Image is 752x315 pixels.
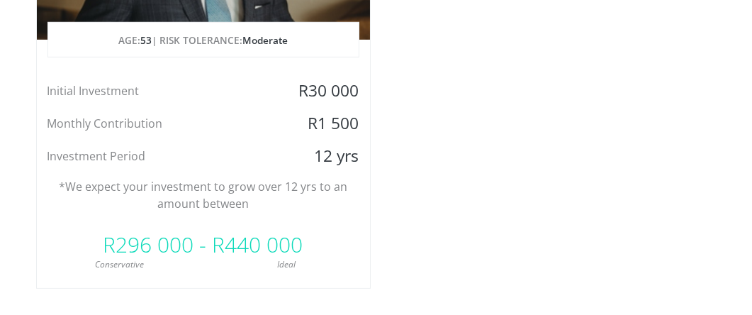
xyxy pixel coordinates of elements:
div: R296 000 - R440 000 [37,223,370,266]
div: Ideal [203,258,370,271]
div: Initial Investment [37,80,259,101]
div: R1 500 [259,113,370,134]
div: Monthly Contribution [37,113,259,134]
div: R30 000 [259,80,370,101]
span: Moderate [242,33,288,47]
p: *We expect your investment to grow over 12 yrs to an amount between [47,178,359,212]
div: Conservative [37,258,203,271]
p: AGE: | RISK TOLERANCE: [48,23,359,58]
span: 53 [140,33,152,47]
div: Investment Period [37,145,259,167]
div: 12 yrs [259,145,370,167]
